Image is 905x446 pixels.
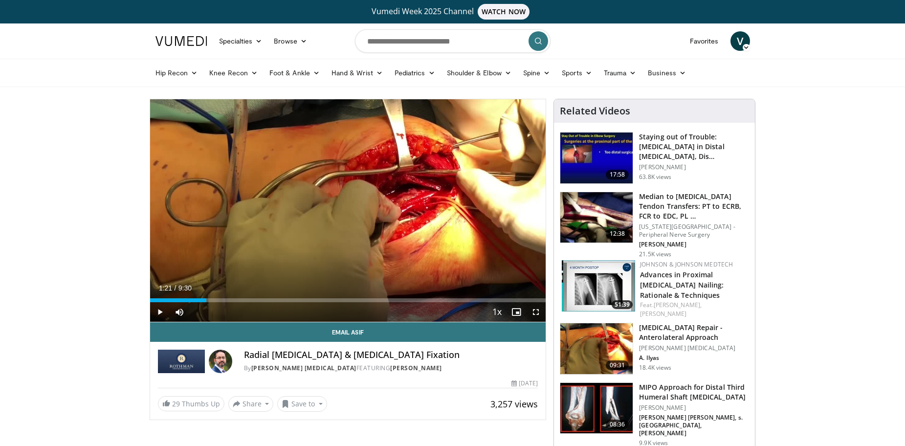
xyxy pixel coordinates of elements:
span: 3,257 views [490,398,538,410]
span: 29 [172,399,180,408]
p: [PERSON_NAME] [PERSON_NAME], s. [GEOGRAPHIC_DATA], [PERSON_NAME] [639,414,749,437]
a: 29 Thumbs Up [158,396,224,411]
img: Rothman Hand Surgery [158,350,205,373]
a: Hip Recon [150,63,204,83]
a: Pediatrics [389,63,441,83]
span: WATCH NOW [478,4,530,20]
a: Vumedi Week 2025 ChannelWATCH NOW [157,4,749,20]
h4: Radial [MEDICAL_DATA] & [MEDICAL_DATA] Fixation [244,350,538,360]
a: Business [642,63,692,83]
p: [PERSON_NAME] [639,404,749,412]
a: 09:31 [MEDICAL_DATA] Repair - Anterolateral Approach [PERSON_NAME] [MEDICAL_DATA] A. Ilyas 18.4K ... [560,323,749,375]
a: Spine [517,63,556,83]
span: 08:36 [606,420,629,429]
p: [PERSON_NAME] [MEDICAL_DATA] [639,344,749,352]
p: A. Ilyas [639,354,749,362]
a: Foot & Ankle [264,63,326,83]
a: Browse [268,31,313,51]
a: [PERSON_NAME], [654,301,702,309]
a: [PERSON_NAME] [MEDICAL_DATA] [251,364,356,372]
button: Mute [170,302,189,322]
button: Play [150,302,170,322]
p: 63.8K views [639,173,671,181]
button: Save to [277,396,327,412]
h3: [MEDICAL_DATA] Repair - Anterolateral Approach [639,323,749,342]
a: 12:38 Median to [MEDICAL_DATA] Tendon Transfers: PT to ECRB, FCR to EDC, PL … [US_STATE][GEOGRAPH... [560,192,749,258]
a: Email Asif [150,322,546,342]
button: Enable picture-in-picture mode [507,302,526,322]
div: Progress Bar [150,298,546,302]
span: 1:21 [159,284,172,292]
p: [US_STATE][GEOGRAPHIC_DATA] - Peripheral Nerve Surgery [639,223,749,239]
button: Playback Rate [487,302,507,322]
a: 51:39 [562,260,635,312]
a: [PERSON_NAME] [640,310,686,318]
img: fd3b349a-9860-460e-a03a-0db36c4d1252.150x105_q85_crop-smart_upscale.jpg [560,323,633,374]
input: Search topics, interventions [355,29,551,53]
h3: MIPO Approach for Distal Third Humeral Shaft [MEDICAL_DATA] [639,382,749,402]
div: Feat. [640,301,747,318]
img: 304908_0001_1.png.150x105_q85_crop-smart_upscale.jpg [560,192,633,243]
a: Favorites [684,31,725,51]
span: 17:58 [606,170,629,179]
span: 12:38 [606,229,629,239]
a: V [730,31,750,51]
h3: Staying out of Trouble: [MEDICAL_DATA] in Distal [MEDICAL_DATA], Dis… [639,132,749,161]
span: 9:30 [178,284,192,292]
div: [DATE] [511,379,538,388]
button: Fullscreen [526,302,546,322]
a: Hand & Wrist [326,63,389,83]
a: Johnson & Johnson MedTech [640,260,733,268]
img: VuMedi Logo [155,36,207,46]
a: Specialties [213,31,268,51]
a: Shoulder & Elbow [441,63,517,83]
img: 51c79e9b-08d2-4aa9-9189-000d819e3bdb.150x105_q85_crop-smart_upscale.jpg [562,260,635,312]
p: 18.4K views [639,364,671,372]
span: 09:31 [606,360,629,370]
span: / [175,284,177,292]
a: Sports [556,63,598,83]
div: By FEATURING [244,364,538,373]
p: [PERSON_NAME] [639,241,749,248]
a: [PERSON_NAME] [390,364,442,372]
video-js: Video Player [150,99,546,322]
img: d4887ced-d35b-41c5-9c01-de8d228990de.150x105_q85_crop-smart_upscale.jpg [560,383,633,434]
a: Trauma [598,63,642,83]
h3: Median to [MEDICAL_DATA] Tendon Transfers: PT to ECRB, FCR to EDC, PL … [639,192,749,221]
img: Avatar [209,350,232,373]
a: Knee Recon [203,63,264,83]
h4: Related Videos [560,105,630,117]
span: 51:39 [612,300,633,309]
p: 21.5K views [639,250,671,258]
a: Advances in Proximal [MEDICAL_DATA] Nailing: Rationale & Techniques [640,270,724,300]
button: Share [228,396,274,412]
p: [PERSON_NAME] [639,163,749,171]
img: Q2xRg7exoPLTwO8X4xMDoxOjB1O8AjAz_1.150x105_q85_crop-smart_upscale.jpg [560,133,633,183]
a: 17:58 Staying out of Trouble: [MEDICAL_DATA] in Distal [MEDICAL_DATA], Dis… [PERSON_NAME] 63.8K v... [560,132,749,184]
